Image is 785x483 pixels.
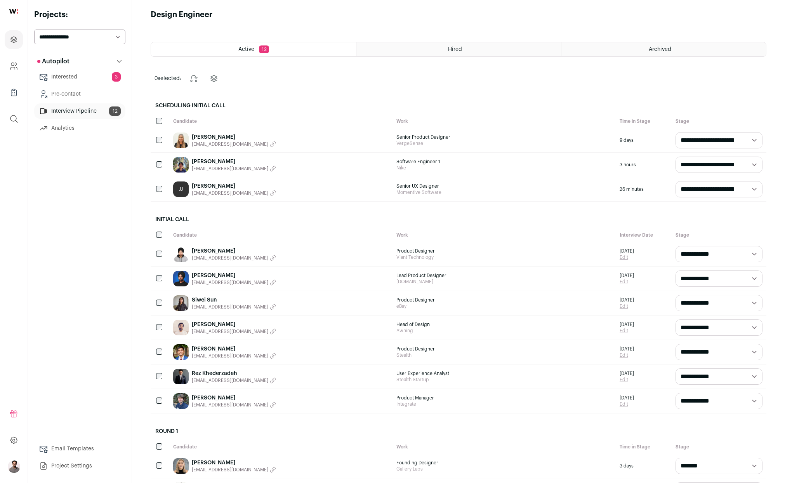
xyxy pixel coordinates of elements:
span: [EMAIL_ADDRESS][DOMAIN_NAME] [192,304,268,310]
span: [EMAIL_ADDRESS][DOMAIN_NAME] [192,467,268,473]
span: eBay [396,303,612,309]
div: JJ [173,181,189,197]
span: Founding Designer [396,460,612,466]
span: [DATE] [620,346,634,352]
a: Hired [356,42,561,56]
span: Senior Product Designer [396,134,612,140]
span: Integrate [396,401,612,407]
div: 9 days [616,128,672,152]
span: User Experience Analyst [396,370,612,377]
span: [EMAIL_ADDRESS][DOMAIN_NAME] [192,255,268,261]
span: Hired [448,47,462,52]
div: Candidate [169,228,392,242]
span: [DATE] [620,321,634,328]
button: [EMAIL_ADDRESS][DOMAIN_NAME] [192,279,276,286]
span: [EMAIL_ADDRESS][DOMAIN_NAME] [192,279,268,286]
span: [DOMAIN_NAME] [396,279,612,285]
span: [DATE] [620,297,634,303]
img: 486088-medium_jpg [8,460,20,473]
img: 3a8eeca4a38ed932a17fb7d9a87d08ca48d50a630bc3046ac07c40f34d4525b4.jpg [173,393,189,409]
div: 26 minutes [616,177,672,201]
img: 84d6cda9d93ab809ac70145ecf01bba99a36d7befe1a27c1d1b2b1b6aa8e6662.jpg [173,320,189,335]
span: Momentive Software [396,189,612,195]
a: Edit [620,279,634,285]
span: [EMAIL_ADDRESS][DOMAIN_NAME] [192,353,268,359]
a: [PERSON_NAME] [192,158,276,166]
div: 3 days [616,454,672,478]
span: [EMAIL_ADDRESS][DOMAIN_NAME] [192,402,268,408]
span: Software Engineer 1 [396,159,612,165]
div: Work [392,228,616,242]
span: Viant Technology [396,254,612,260]
p: Autopilot [37,57,69,66]
a: Siwei Sun [192,296,276,304]
span: selected: [155,75,181,82]
a: [PERSON_NAME] [192,394,276,402]
span: [EMAIL_ADDRESS][DOMAIN_NAME] [192,328,268,335]
span: [DATE] [620,248,634,254]
span: Archived [649,47,671,52]
span: [EMAIL_ADDRESS][DOMAIN_NAME] [192,190,268,196]
div: Stage [672,114,766,128]
a: Company Lists [5,83,23,102]
a: Pre-contact [34,86,125,102]
a: [PERSON_NAME] [192,345,276,353]
span: [EMAIL_ADDRESS][DOMAIN_NAME] [192,377,268,384]
button: Autopilot [34,54,125,69]
a: [PERSON_NAME] [192,247,276,255]
img: ca7bb68d8b2311e46858a121a2bc14520dba8f39d9b604360c316625ddb57202.jpg [173,133,189,148]
div: Interview Date [616,228,672,242]
div: Candidate [169,114,392,128]
a: Edit [620,401,634,407]
h2: Projects: [34,9,125,20]
a: Project Settings [34,458,125,474]
span: Head of Design [396,321,612,328]
div: Stage [672,228,766,242]
button: [EMAIL_ADDRESS][DOMAIN_NAME] [192,166,276,172]
a: [PERSON_NAME] [192,321,276,328]
span: Product Designer [396,248,612,254]
a: Projects [5,30,23,49]
span: Lead Product Designer [396,272,612,279]
h2: Round 1 [151,423,766,440]
span: Product Designer [396,346,612,352]
span: Gallery Labs [396,466,612,472]
a: Rez Khederzadeh [192,370,276,377]
div: Stage [672,440,766,454]
img: a0f4a11b4ba8d4513cd15335ddbca5751bf1a65b13b98a76f7dd16fe7f4b5ab4.jpg [173,369,189,384]
div: Work [392,114,616,128]
a: Email Templates [34,441,125,457]
a: Edit [620,352,634,358]
a: Company and ATS Settings [5,57,23,75]
span: [DATE] [620,395,634,401]
button: Change stage [184,69,203,88]
h1: Design Engineer [151,9,212,20]
img: 32803f2482dc27b483ff155f0eb70dde83078260a73440216bf21bc11627b315.jpg [173,271,189,286]
button: [EMAIL_ADDRESS][DOMAIN_NAME] [192,304,276,310]
button: [EMAIL_ADDRESS][DOMAIN_NAME] [192,353,276,359]
img: dad2d390c1cee5ba2f1c9736326d3253ef1859db105cfbcb90d71b13ecb60918.jpg [173,458,189,474]
a: Edit [620,328,634,334]
span: 12 [259,45,269,53]
span: Stealth Startup [396,377,612,383]
span: Product Designer [396,297,612,303]
a: [PERSON_NAME] [192,272,276,279]
span: 3 [112,72,121,82]
h2: Scheduling Initial Call [151,97,766,114]
div: 3 hours [616,153,672,177]
a: [PERSON_NAME] [192,459,276,467]
button: Open dropdown [8,460,20,473]
div: Time in Stage [616,440,672,454]
span: Active [238,47,254,52]
div: Time in Stage [616,114,672,128]
h2: Initial Call [151,211,766,228]
a: Edit [620,254,634,260]
span: Stealth [396,352,612,358]
button: [EMAIL_ADDRESS][DOMAIN_NAME] [192,255,276,261]
span: Senior UX Designer [396,183,612,189]
button: [EMAIL_ADDRESS][DOMAIN_NAME] [192,328,276,335]
a: Interested3 [34,69,125,85]
button: [EMAIL_ADDRESS][DOMAIN_NAME] [192,467,276,473]
div: Candidate [169,440,392,454]
button: [EMAIL_ADDRESS][DOMAIN_NAME] [192,141,276,147]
